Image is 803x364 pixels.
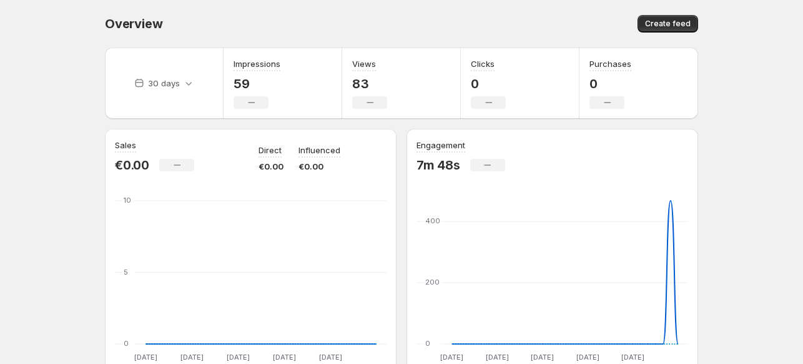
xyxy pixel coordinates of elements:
text: 200 [425,278,440,286]
text: [DATE] [621,353,644,361]
p: €0.00 [298,160,340,173]
text: 400 [425,216,440,225]
text: [DATE] [180,353,204,361]
span: Overview [105,16,162,31]
p: 7m 48s [416,158,460,173]
h3: Views [352,58,376,70]
text: [DATE] [531,353,554,361]
p: 30 days [148,77,180,89]
h3: Clicks [471,58,495,70]
p: 59 [234,76,280,91]
p: 0 [589,76,631,91]
text: [DATE] [227,353,250,361]
p: €0.00 [259,160,283,173]
p: €0.00 [115,158,149,173]
p: Direct [259,144,282,156]
h3: Sales [115,139,136,151]
text: 5 [124,268,128,276]
h3: Impressions [234,58,280,70]
p: 0 [471,76,506,91]
text: [DATE] [576,353,599,361]
text: [DATE] [319,353,342,361]
p: 83 [352,76,387,91]
h3: Purchases [589,58,631,70]
text: 0 [425,339,430,348]
text: [DATE] [273,353,296,361]
text: [DATE] [134,353,157,361]
text: 0 [124,339,129,348]
button: Create feed [638,15,698,33]
text: 10 [124,196,131,205]
span: Create feed [645,19,691,29]
h3: Engagement [416,139,465,151]
text: [DATE] [486,353,509,361]
p: Influenced [298,144,340,156]
text: [DATE] [440,353,463,361]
